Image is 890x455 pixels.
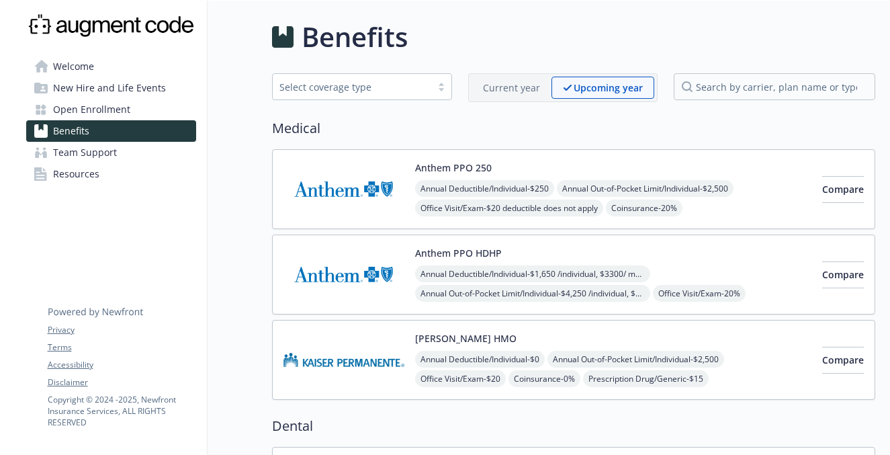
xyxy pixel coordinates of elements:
[415,370,506,387] span: Office Visit/Exam - $20
[48,324,195,336] a: Privacy
[302,17,408,57] h1: Benefits
[26,120,196,142] a: Benefits
[272,118,875,138] h2: Medical
[53,120,89,142] span: Benefits
[48,376,195,388] a: Disclaimer
[822,268,864,281] span: Compare
[283,246,404,303] img: Anthem Blue Cross carrier logo
[26,56,196,77] a: Welcome
[557,180,733,197] span: Annual Out-of-Pocket Limit/Individual - $2,500
[53,99,130,120] span: Open Enrollment
[283,331,404,388] img: Kaiser Permanente Insurance Company carrier logo
[53,56,94,77] span: Welcome
[606,200,682,216] span: Coinsurance - 20%
[48,394,195,428] p: Copyright © 2024 - 2025 , Newfront Insurance Services, ALL RIGHTS RESERVED
[508,370,580,387] span: Coinsurance - 0%
[279,80,425,94] div: Select coverage type
[415,285,650,302] span: Annual Out-of-Pocket Limit/Individual - $4,250 /individual, $4250/ member
[53,163,99,185] span: Resources
[53,142,117,163] span: Team Support
[283,161,404,218] img: Anthem Blue Cross carrier logo
[415,200,603,216] span: Office Visit/Exam - $20 deductible does not apply
[822,261,864,288] button: Compare
[822,183,864,196] span: Compare
[48,359,195,371] a: Accessibility
[26,142,196,163] a: Team Support
[653,285,746,302] span: Office Visit/Exam - 20%
[822,347,864,374] button: Compare
[26,163,196,185] a: Resources
[415,246,502,260] button: Anthem PPO HDHP
[415,331,517,345] button: [PERSON_NAME] HMO
[53,77,166,99] span: New Hire and Life Events
[26,99,196,120] a: Open Enrollment
[415,161,492,175] button: Anthem PPO 250
[26,77,196,99] a: New Hire and Life Events
[48,341,195,354] a: Terms
[415,351,545,368] span: Annual Deductible/Individual - $0
[415,265,650,282] span: Annual Deductible/Individual - $1,650 /individual, $3300/ member
[272,416,875,436] h2: Dental
[547,351,724,368] span: Annual Out-of-Pocket Limit/Individual - $2,500
[822,354,864,366] span: Compare
[415,180,554,197] span: Annual Deductible/Individual - $250
[822,176,864,203] button: Compare
[674,73,875,100] input: search by carrier, plan name or type
[583,370,709,387] span: Prescription Drug/Generic - $15
[483,81,540,95] p: Current year
[574,81,643,95] p: Upcoming year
